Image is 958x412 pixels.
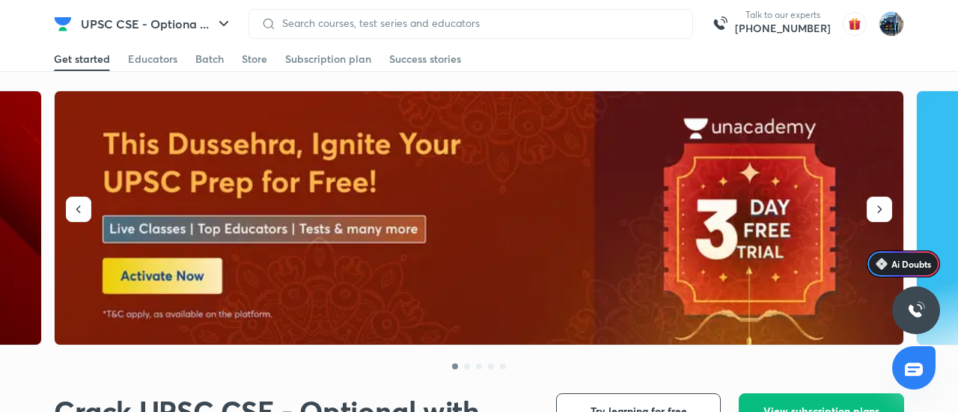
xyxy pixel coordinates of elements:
[879,11,904,37] img: I A S babu
[876,258,888,270] img: Icon
[195,52,224,67] div: Batch
[54,52,110,67] div: Get started
[285,47,371,71] a: Subscription plan
[891,258,931,270] span: Ai Doubts
[843,12,867,36] img: avatar
[705,9,735,39] img: call-us
[285,52,371,67] div: Subscription plan
[735,9,831,21] p: Talk to our experts
[276,17,680,29] input: Search courses, test series and educators
[907,301,925,319] img: ttu
[54,47,110,71] a: Get started
[72,9,242,39] button: UPSC CSE - Optiona ...
[389,47,461,71] a: Success stories
[735,21,831,36] a: [PHONE_NUMBER]
[54,15,72,33] img: Company Logo
[195,47,224,71] a: Batch
[242,47,267,71] a: Store
[867,250,940,277] a: Ai Doubts
[128,47,177,71] a: Educators
[242,52,267,67] div: Store
[128,52,177,67] div: Educators
[389,52,461,67] div: Success stories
